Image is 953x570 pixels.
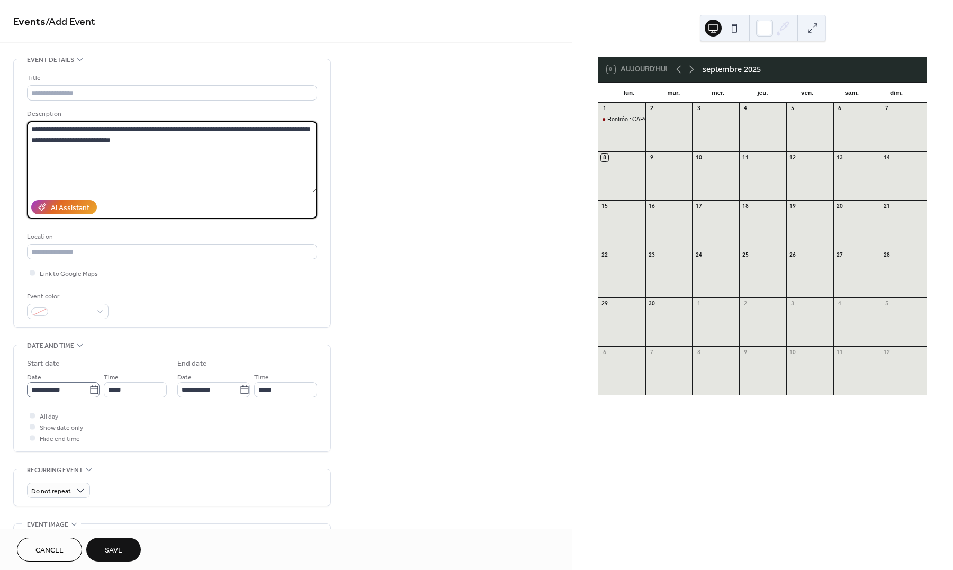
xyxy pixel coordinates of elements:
div: 13 [836,154,843,161]
div: Event color [27,291,106,302]
span: Link to Google Maps [40,268,98,279]
div: 11 [836,349,843,357]
span: Event image [27,519,68,530]
span: Date and time [27,340,74,351]
div: 6 [601,349,608,357]
div: 24 [695,251,703,259]
div: 17 [695,203,703,210]
div: 10 [695,154,703,161]
div: 8 [601,154,608,161]
div: Rentrée : CAP/BAC/BTS [607,115,670,123]
button: AI Assistant [31,200,97,214]
div: 9 [742,349,750,357]
div: 16 [648,203,655,210]
div: Title [27,73,315,84]
div: Rentrée : CAP/BAC/BTS [598,115,645,123]
span: Hide end time [40,433,80,445]
div: 2 [648,105,655,113]
span: Cancel [35,545,64,556]
div: 25 [742,251,750,259]
div: 2 [742,300,750,307]
div: 18 [742,203,750,210]
div: septembre 2025 [703,64,761,75]
div: ven. [785,83,830,103]
span: Do not repeat [31,485,71,497]
div: 29 [601,300,608,307]
span: Event details [27,55,74,66]
div: 15 [601,203,608,210]
div: 4 [742,105,750,113]
div: 5 [789,105,796,113]
div: 28 [883,251,891,259]
span: Recurring event [27,465,83,476]
div: 7 [883,105,891,113]
div: jeu. [740,83,785,103]
div: 4 [836,300,843,307]
div: sam. [830,83,874,103]
span: Time [104,372,119,383]
span: All day [40,411,58,422]
div: 26 [789,251,796,259]
div: dim. [874,83,919,103]
div: 23 [648,251,655,259]
div: 19 [789,203,796,210]
div: 1 [695,300,703,307]
span: / Add Event [46,12,95,32]
div: 14 [883,154,891,161]
div: AI Assistant [51,203,89,214]
div: 3 [789,300,796,307]
div: Start date [27,358,60,369]
div: 3 [695,105,703,113]
span: Time [254,372,269,383]
button: Save [86,538,141,562]
div: 22 [601,251,608,259]
div: 6 [836,105,843,113]
div: 12 [789,154,796,161]
div: Location [27,231,315,242]
div: 30 [648,300,655,307]
a: Events [13,12,46,32]
div: mar. [651,83,696,103]
div: 1 [601,105,608,113]
span: Show date only [40,422,83,433]
div: mer. [696,83,740,103]
div: 21 [883,203,891,210]
div: 5 [883,300,891,307]
span: Save [105,545,122,556]
div: lun. [607,83,651,103]
button: Cancel [17,538,82,562]
div: 9 [648,154,655,161]
span: Date [177,372,192,383]
div: 7 [648,349,655,357]
div: 20 [836,203,843,210]
div: 8 [695,349,703,357]
div: End date [177,358,207,369]
div: 12 [883,349,891,357]
div: Description [27,108,315,120]
span: Date [27,372,41,383]
div: 10 [789,349,796,357]
div: 11 [742,154,750,161]
div: 27 [836,251,843,259]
